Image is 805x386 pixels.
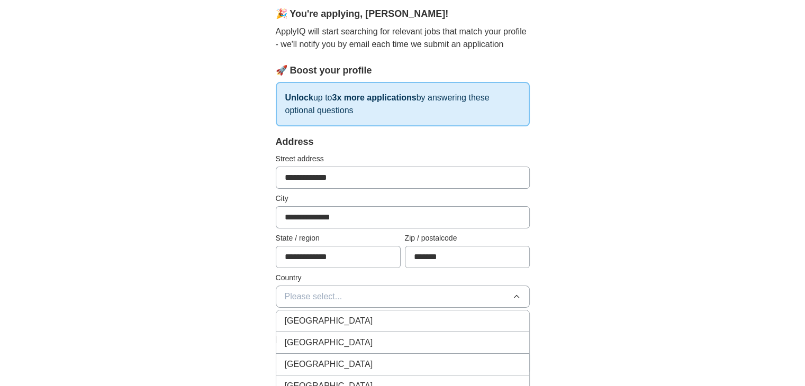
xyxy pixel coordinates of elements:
div: 🎉 You're applying , [PERSON_NAME] ! [276,7,530,21]
span: [GEOGRAPHIC_DATA] [285,358,373,371]
label: City [276,193,530,204]
div: Address [276,135,530,149]
div: 🚀 Boost your profile [276,63,530,78]
strong: Unlock [285,93,313,102]
label: State / region [276,233,401,244]
p: ApplyIQ will start searching for relevant jobs that match your profile - we'll notify you by emai... [276,25,530,51]
span: [GEOGRAPHIC_DATA] [285,336,373,349]
label: Zip / postalcode [405,233,530,244]
label: Country [276,272,530,283]
span: Please select... [285,290,342,303]
p: up to by answering these optional questions [276,82,530,126]
label: Street address [276,153,530,164]
span: [GEOGRAPHIC_DATA] [285,315,373,327]
button: Please select... [276,286,530,308]
strong: 3x more applications [332,93,416,102]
